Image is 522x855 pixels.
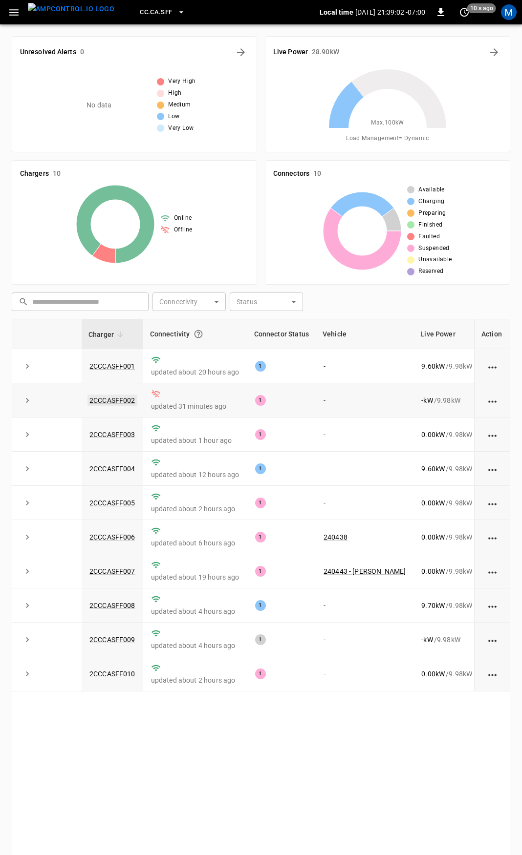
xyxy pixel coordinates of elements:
div: 1 [255,532,266,542]
div: 1 [255,463,266,474]
span: Very Low [168,124,194,133]
h6: Connectors [273,168,309,179]
p: 9.60 kW [421,361,445,371]
span: Offline [174,225,193,235]
a: 2CCCASFF006 [89,533,135,541]
div: / 9.98 kW [421,601,472,610]
a: 240443 - [PERSON_NAME] [324,567,406,575]
th: Live Power [413,319,480,349]
div: / 9.98 kW [421,566,472,576]
p: updated about 4 hours ago [151,641,239,650]
div: action cell options [486,361,499,371]
p: updated 31 minutes ago [151,401,239,411]
a: 2CCCASFF009 [89,636,135,644]
span: Low [168,112,179,122]
button: expand row [20,598,35,613]
button: expand row [20,530,35,544]
span: 10 s ago [467,3,496,13]
button: expand row [20,667,35,681]
span: Unavailable [418,255,452,265]
span: Finished [418,220,442,230]
div: / 9.98 kW [421,669,472,679]
p: [DATE] 21:39:02 -07:00 [355,7,425,17]
p: Local time [320,7,353,17]
button: Energy Overview [486,44,502,60]
h6: 28.90 kW [312,47,339,58]
a: 2CCCASFF008 [89,602,135,609]
p: 0.00 kW [421,566,445,576]
div: 1 [255,668,266,679]
span: CC.CA.SFF [140,7,172,18]
div: / 9.98 kW [421,532,472,542]
p: No data [87,100,111,110]
th: Vehicle [316,319,413,349]
h6: 10 [313,168,321,179]
div: action cell options [486,669,499,679]
div: action cell options [486,601,499,610]
div: / 9.98 kW [421,396,472,405]
div: action cell options [486,635,499,645]
span: Suspended [418,244,450,253]
button: All Alerts [233,44,249,60]
div: / 9.98 kW [421,361,472,371]
p: 9.60 kW [421,464,445,474]
span: Reserved [418,267,443,276]
div: 1 [255,634,266,645]
p: 9.70 kW [421,601,445,610]
img: ampcontrol.io logo [28,3,114,15]
div: / 9.98 kW [421,635,472,645]
button: expand row [20,427,35,442]
th: Connector Status [247,319,316,349]
p: 0.00 kW [421,498,445,508]
span: Very High [168,77,196,86]
h6: 0 [80,47,84,58]
button: expand row [20,393,35,408]
button: expand row [20,564,35,579]
span: Preparing [418,209,446,218]
div: Connectivity [150,325,240,343]
a: 2CCCASFF003 [89,431,135,438]
a: 2CCCASFF007 [89,567,135,575]
span: Online [174,213,192,223]
div: / 9.98 kW [421,430,472,439]
div: action cell options [486,396,499,405]
a: 2CCCASFF010 [89,670,135,678]
p: updated about 4 hours ago [151,606,239,616]
p: 0.00 kW [421,430,445,439]
span: Medium [168,100,191,110]
td: - [316,657,413,691]
p: updated about 12 hours ago [151,470,239,480]
button: expand row [20,496,35,510]
a: 240438 [324,533,348,541]
p: updated about 20 hours ago [151,367,239,377]
p: updated about 1 hour ago [151,436,239,445]
button: set refresh interval [457,4,472,20]
div: action cell options [486,430,499,439]
td: - [316,452,413,486]
td: - [316,623,413,657]
td: - [316,486,413,520]
p: - kW [421,635,433,645]
div: profile-icon [501,4,517,20]
div: / 9.98 kW [421,498,472,508]
button: expand row [20,359,35,374]
button: expand row [20,461,35,476]
span: Charging [418,197,444,207]
button: CC.CA.SFF [136,3,189,22]
h6: Live Power [273,47,308,58]
div: action cell options [486,464,499,474]
h6: Unresolved Alerts [20,47,76,58]
div: 1 [255,395,266,406]
span: Charger [88,329,127,340]
div: / 9.98 kW [421,464,472,474]
div: 1 [255,566,266,577]
a: 2CCCASFF004 [89,465,135,473]
a: 2CCCASFF001 [89,362,135,370]
div: 1 [255,429,266,440]
a: 2CCCASFF002 [87,395,137,406]
div: action cell options [486,532,499,542]
div: 1 [255,600,266,611]
span: Faulted [418,232,440,242]
div: action cell options [486,498,499,508]
p: updated about 2 hours ago [151,675,239,685]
